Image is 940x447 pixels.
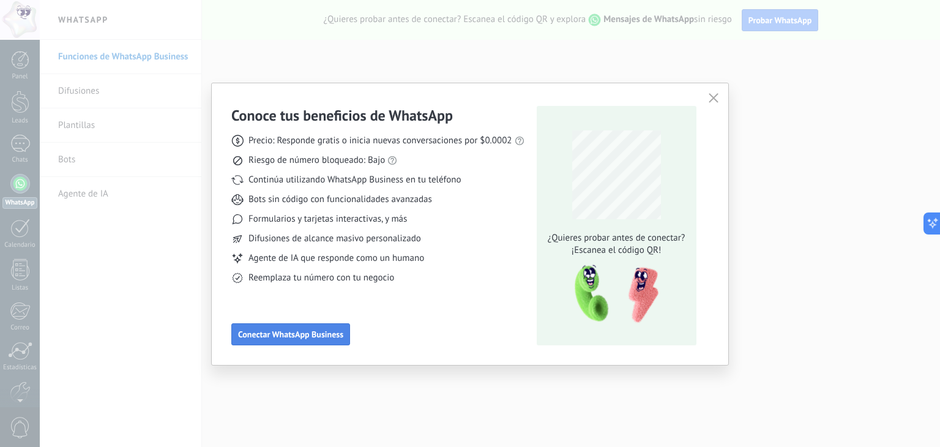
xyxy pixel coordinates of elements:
[248,213,407,225] span: Formularios y tarjetas interactivas, y más
[231,106,453,125] h3: Conoce tus beneficios de WhatsApp
[248,233,421,245] span: Difusiones de alcance masivo personalizado
[248,272,394,284] span: Reemplaza tu número con tu negocio
[544,244,688,257] span: ¡Escanea el código QR!
[248,154,385,167] span: Riesgo de número bloqueado: Bajo
[238,330,343,339] span: Conectar WhatsApp Business
[248,252,424,265] span: Agente de IA que responde como un humano
[231,323,350,345] button: Conectar WhatsApp Business
[544,232,688,244] span: ¿Quieres probar antes de conectar?
[248,135,512,147] span: Precio: Responde gratis o inicia nuevas conversaciones por $0.0002
[248,174,461,186] span: Continúa utilizando WhatsApp Business en tu teléfono
[564,261,661,327] img: qr-pic-1x.png
[248,193,432,206] span: Bots sin código con funcionalidades avanzadas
